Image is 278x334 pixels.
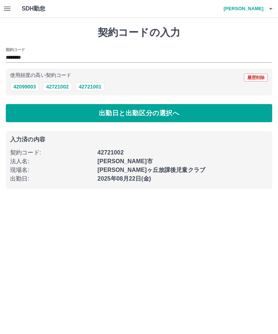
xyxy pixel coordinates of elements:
b: [PERSON_NAME]ヶ丘放課後児童クラブ [97,167,205,173]
b: [PERSON_NAME]市 [97,158,152,164]
p: 契約コード : [10,148,93,157]
p: 出勤日 : [10,174,93,183]
p: 入力済の内容 [10,137,268,143]
b: 42721002 [97,149,123,156]
p: 使用頻度の高い契約コード [10,73,71,78]
button: 履歴削除 [244,74,268,82]
button: 42721002 [43,82,72,91]
p: 法人名 : [10,157,93,166]
b: 2025年08月22日(金) [97,176,151,182]
button: 出勤日と出勤区分の選択へ [6,104,272,122]
h2: 契約コード [6,47,25,53]
p: 現場名 : [10,166,93,174]
button: 42099003 [10,82,39,91]
button: 42721001 [76,82,105,91]
h1: 契約コードの入力 [6,26,272,39]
